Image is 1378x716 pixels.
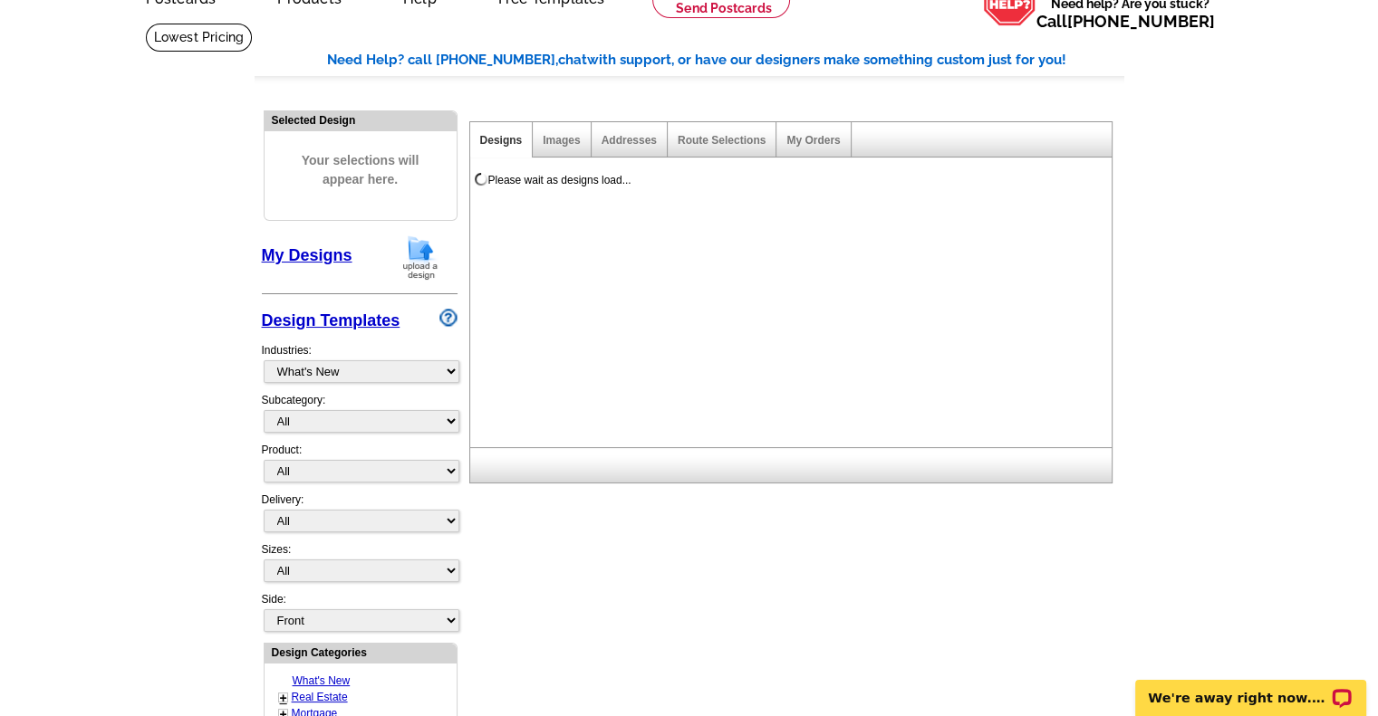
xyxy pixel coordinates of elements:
div: Delivery: [262,492,458,541]
iframe: LiveChat chat widget [1123,659,1378,716]
div: Selected Design [265,111,457,129]
a: What's New [293,674,351,687]
div: Product: [262,442,458,492]
a: Real Estate [292,691,348,703]
span: Your selections will appear here. [278,133,443,207]
div: Subcategory: [262,392,458,442]
a: Designs [480,134,523,147]
div: Side: [262,591,458,634]
a: Addresses [602,134,657,147]
div: Please wait as designs load... [488,172,631,188]
a: Design Templates [262,311,400,329]
span: Call [1036,12,1215,31]
a: Images [543,134,580,147]
a: My Orders [786,134,840,147]
a: [PHONE_NUMBER] [1067,12,1215,31]
div: Sizes: [262,541,458,591]
a: My Designs [262,246,352,264]
img: loading... [474,172,488,186]
span: chat [558,52,587,68]
div: Need Help? call [PHONE_NUMBER], with support, or have our designers make something custom just fo... [327,50,1124,71]
img: upload-design [397,234,444,281]
img: design-wizard-help-icon.png [439,309,458,327]
a: Route Selections [678,134,766,147]
div: Industries: [262,333,458,392]
div: Design Categories [265,644,457,661]
a: + [280,691,287,705]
